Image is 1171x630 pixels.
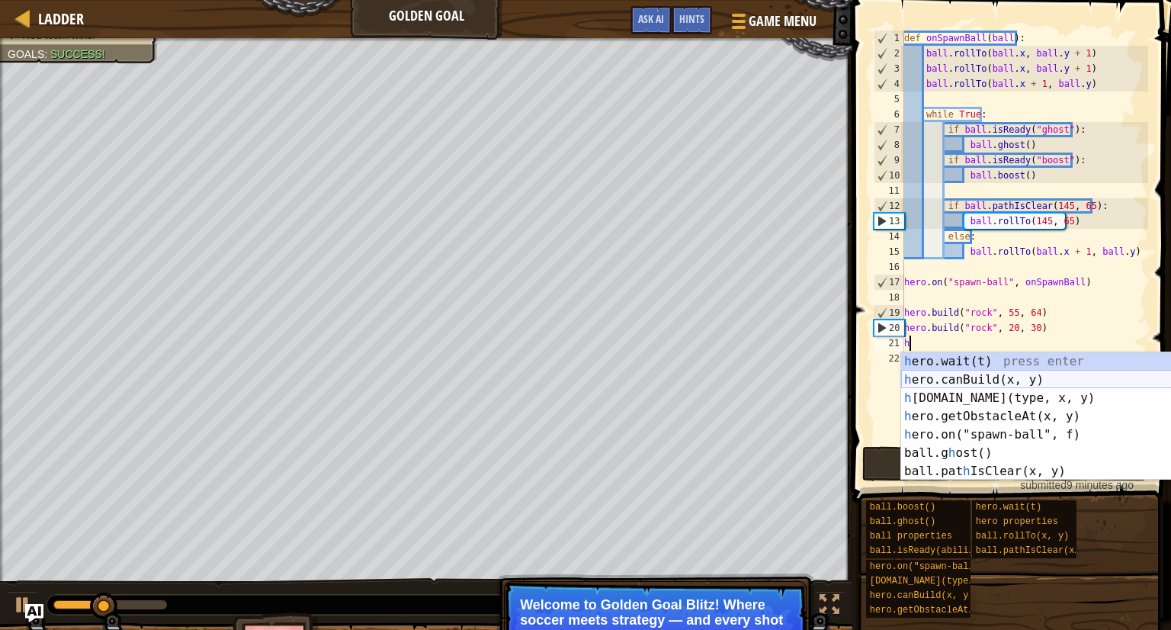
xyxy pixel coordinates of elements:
[862,446,1000,481] button: Run ⇧↵
[638,11,664,26] span: Ask AI
[870,576,1007,587] span: [DOMAIN_NAME](type, x, y)
[679,11,704,26] span: Hints
[874,275,904,290] div: 17
[814,591,845,622] button: Toggle fullscreen
[874,351,904,366] div: 22
[976,516,1058,527] span: hero properties
[874,198,904,214] div: 12
[874,107,904,122] div: 6
[874,76,904,92] div: 4
[874,168,904,183] div: 10
[874,290,904,305] div: 18
[976,502,1041,513] span: hero.wait(t)
[874,244,904,259] div: 15
[874,259,904,275] div: 16
[874,137,904,153] div: 8
[874,61,904,76] div: 3
[874,31,904,46] div: 1
[8,591,38,622] button: Ctrl + P: Play
[870,516,935,527] span: ball.ghost()
[874,183,904,198] div: 11
[874,214,904,229] div: 13
[870,531,952,542] span: ball properties
[976,545,1096,556] span: ball.pathIsClear(x, y)
[38,8,84,29] span: Ladder
[749,11,816,31] span: Game Menu
[44,48,50,60] span: :
[874,336,904,351] div: 21
[720,6,826,42] button: Game Menu
[8,48,44,60] span: Goals
[870,502,935,513] span: ball.boost()
[976,531,1069,542] span: ball.rollTo(x, y)
[874,153,904,168] div: 9
[874,305,904,320] div: 19
[50,48,105,60] span: Success!
[870,561,1002,572] span: hero.on("spawn-ball", f)
[874,229,904,244] div: 14
[874,122,904,137] div: 7
[870,605,1002,616] span: hero.getObstacleAt(x, y)
[874,92,904,107] div: 5
[630,6,672,34] button: Ask AI
[870,545,985,556] span: ball.isReady(ability)
[25,604,43,622] button: Ask AI
[30,8,84,29] a: Ladder
[874,320,904,336] div: 20
[874,46,904,61] div: 2
[870,590,974,601] span: hero.canBuild(x, y)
